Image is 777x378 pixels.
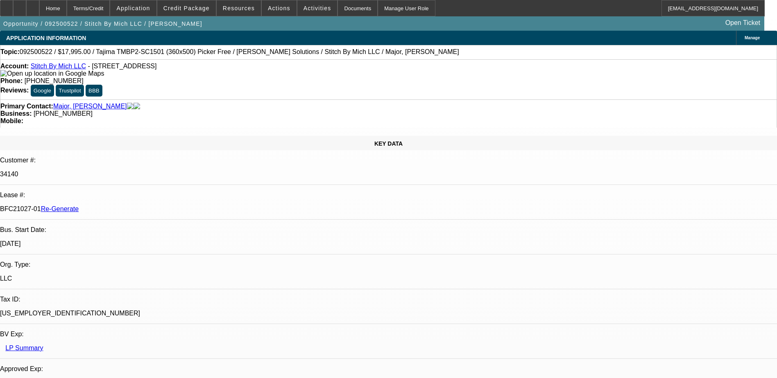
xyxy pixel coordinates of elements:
[6,35,86,41] span: APPLICATION INFORMATION
[722,16,763,30] a: Open Ticket
[134,103,140,110] img: linkedin-icon.png
[88,63,156,70] span: - [STREET_ADDRESS]
[0,63,29,70] strong: Account:
[31,85,54,97] button: Google
[20,48,459,56] span: 092500522 / $17,995.00 / Tajima TMBP2-SC1501 (360x500) Picker Free / [PERSON_NAME] Solutions / St...
[262,0,297,16] button: Actions
[31,63,86,70] a: Stitch By Mich LLC
[268,5,290,11] span: Actions
[127,103,134,110] img: facebook-icon.png
[0,117,23,124] strong: Mobile:
[86,85,102,97] button: BBB
[374,140,403,147] span: KEY DATA
[110,0,156,16] button: Application
[116,5,150,11] span: Application
[745,36,760,40] span: Manage
[3,20,202,27] span: Opportunity / 092500522 / Stitch By Mich LLC / [PERSON_NAME]
[304,5,331,11] span: Activities
[25,77,84,84] span: [PHONE_NUMBER]
[0,70,104,77] img: Open up location in Google Maps
[34,110,93,117] span: [PHONE_NUMBER]
[0,77,23,84] strong: Phone:
[217,0,261,16] button: Resources
[0,70,104,77] a: View Google Maps
[297,0,338,16] button: Activities
[41,205,79,212] a: Re-Generate
[223,5,255,11] span: Resources
[0,87,29,94] strong: Reviews:
[163,5,210,11] span: Credit Package
[5,344,43,351] a: LP Summary
[53,103,127,110] a: Major, [PERSON_NAME]
[0,110,32,117] strong: Business:
[157,0,216,16] button: Credit Package
[56,85,84,97] button: Trustpilot
[0,103,53,110] strong: Primary Contact:
[0,48,20,56] strong: Topic:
